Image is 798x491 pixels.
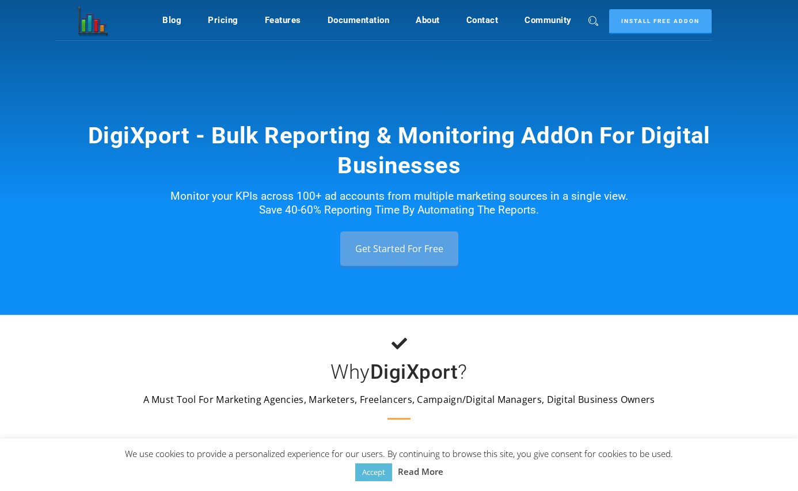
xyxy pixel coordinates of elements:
[125,448,673,477] span: We use cookies to provide a personalized experience for our users. By continuing to browse this s...
[370,360,458,384] b: DigiXport
[71,121,727,181] h1: DigiXport - Bulk Reporting & Monitoring AddOn For Digital Businesses
[525,9,572,31] a: Community
[466,9,499,31] a: Contact
[355,463,392,481] a: Accept
[265,9,301,31] a: Features
[609,9,712,34] a: Install Free Addon
[416,9,440,31] a: About
[162,9,181,31] a: Blog
[340,231,458,266] a: Get Started For Free
[208,9,238,31] a: Pricing
[740,436,798,491] iframe: Chat Widget
[328,9,390,31] a: Documentation
[398,465,443,478] a: Read More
